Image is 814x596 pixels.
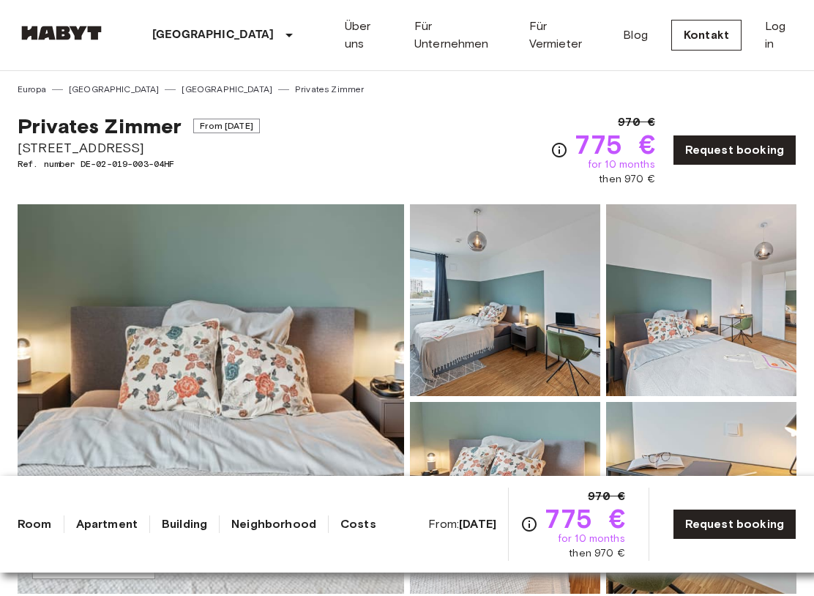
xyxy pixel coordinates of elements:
[345,18,391,53] a: Über uns
[765,18,796,53] a: Log in
[162,515,207,533] a: Building
[18,157,260,171] span: Ref. number DE-02-019-003-04HF
[18,515,52,533] a: Room
[295,83,364,96] a: Privates Zimmer
[18,83,46,96] a: Europa
[618,113,655,131] span: 970 €
[606,204,796,396] img: Picture of unit DE-02-019-003-04HF
[574,131,655,157] span: 775 €
[550,141,568,159] svg: Check cost overview for full price breakdown. Please note that discounts apply to new joiners onl...
[76,515,138,533] a: Apartment
[599,172,655,187] span: then 970 €
[671,20,742,51] a: Kontakt
[606,402,796,594] img: Picture of unit DE-02-019-003-04HF
[529,18,600,53] a: Für Vermieter
[414,18,506,53] a: Für Unternehmen
[588,157,655,172] span: for 10 months
[558,532,625,546] span: for 10 months
[623,26,648,44] a: Blog
[193,119,260,133] span: From [DATE]
[340,515,376,533] a: Costs
[410,402,600,594] img: Picture of unit DE-02-019-003-04HF
[18,138,260,157] span: [STREET_ADDRESS]
[182,83,272,96] a: [GEOGRAPHIC_DATA]
[428,516,496,532] span: From:
[69,83,160,96] a: [GEOGRAPHIC_DATA]
[673,135,796,165] a: Request booking
[18,204,404,594] img: Marketing picture of unit DE-02-019-003-04HF
[231,515,316,533] a: Neighborhood
[18,26,105,40] img: Habyt
[18,113,182,138] span: Privates Zimmer
[569,546,625,561] span: then 970 €
[520,515,538,533] svg: Check cost overview for full price breakdown. Please note that discounts apply to new joiners onl...
[410,204,600,396] img: Picture of unit DE-02-019-003-04HF
[673,509,796,540] a: Request booking
[459,517,496,531] b: [DATE]
[152,26,275,44] p: [GEOGRAPHIC_DATA]
[544,505,625,532] span: 775 €
[588,488,625,505] span: 970 €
